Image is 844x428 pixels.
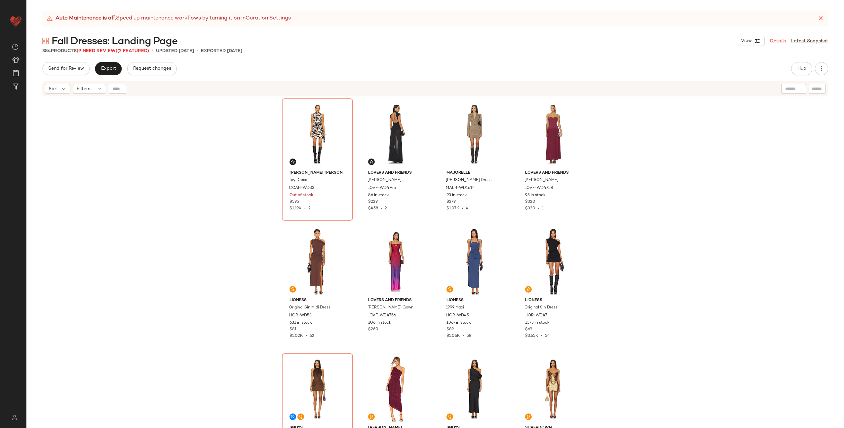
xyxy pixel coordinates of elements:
[42,49,51,54] span: 384
[446,334,460,338] span: $5.06K
[299,415,303,419] img: svg%3e
[520,228,586,295] img: LIOR-WD47_V1.jpg
[446,177,491,183] span: [PERSON_NAME] Dress
[446,327,454,333] span: $89
[284,228,351,295] img: LIOR-WD53_V1.jpg
[289,177,307,183] span: Tay Dress
[52,35,177,48] span: Fall Dresses: Landing Page
[385,206,387,211] span: 2
[367,305,413,311] span: [PERSON_NAME] Gown
[302,206,308,211] span: •
[368,298,424,303] span: Lovers and Friends
[368,327,378,333] span: $260
[448,287,452,291] img: svg%3e
[289,193,313,198] span: Out of stock
[459,206,466,211] span: •
[446,298,502,303] span: LIONESS
[460,334,467,338] span: •
[525,206,535,211] span: $320
[525,170,581,176] span: Lovers and Friends
[542,206,544,211] span: 1
[201,48,242,54] p: Exported [DATE]
[524,185,553,191] span: LOVF-WD4758
[378,206,385,211] span: •
[367,313,396,319] span: LOVF-WD4756
[369,415,373,419] img: svg%3e
[791,38,828,45] a: Latest Snapshot
[770,38,786,45] a: Details
[446,320,471,326] span: 1867 in stock
[526,287,530,291] img: svg%3e
[737,36,765,46] button: View
[524,305,557,311] span: Original Sin Dress
[133,66,171,71] span: Request changes
[42,62,90,75] button: Send for Review
[446,313,469,319] span: LIOR-WD45
[100,66,116,71] span: Export
[284,356,351,422] img: SDYS-WD480_V1.jpg
[367,185,396,191] span: LOVF-WD4745
[545,334,550,338] span: 54
[520,101,586,167] img: LOVF-WD4758_V1.jpg
[197,47,198,55] span: •
[538,334,545,338] span: •
[535,206,542,211] span: •
[791,62,812,75] button: Hub
[467,334,471,338] span: 58
[446,199,456,205] span: $279
[741,38,752,44] span: View
[525,320,550,326] span: 1373 in stock
[363,356,429,422] img: NKAM-WD184_V1.jpg
[48,66,84,71] span: Send for Review
[368,170,424,176] span: Lovers and Friends
[520,356,586,422] img: SPDW-WD2640_V1.jpg
[525,298,581,303] span: LIONESS
[77,86,90,92] span: Filters
[308,206,311,211] span: 2
[525,334,538,338] span: $3.65K
[524,313,547,319] span: LIOR-WD47
[368,206,378,211] span: $458
[49,86,58,92] span: Sort
[446,170,502,176] span: MAJORELLE
[446,206,459,211] span: $1.07K
[77,49,117,54] span: (9 Need Review)
[9,15,22,28] img: heart_red.DM2ytmEG.svg
[446,193,467,198] span: 93 in stock
[156,48,194,54] p: updated [DATE]
[446,305,464,311] span: 1999 Maxi
[441,228,508,295] img: LIOR-WD45_V1.jpg
[42,48,149,54] div: Products
[289,199,299,205] span: $595
[152,47,153,55] span: •
[117,49,149,54] span: (2 Featured)
[289,170,345,176] span: [PERSON_NAME] [PERSON_NAME]
[289,185,314,191] span: CCAR-WD33
[525,193,546,198] span: 95 in stock
[289,320,312,326] span: 631 in stock
[363,101,429,167] img: LOVF-WD4745_V1.jpg
[95,62,122,75] button: Export
[368,320,391,326] span: 106 in stock
[289,313,312,319] span: LIOR-WD53
[525,327,532,333] span: $69
[310,334,314,338] span: 62
[56,15,116,22] strong: Auto Maintenance is off.
[8,415,21,420] img: svg%3e
[441,101,508,167] img: MALR-WD1614_V1.jpg
[246,15,291,22] a: Curation Settings
[525,199,535,205] span: $320
[289,305,330,311] span: Original Sin Midi Dress
[303,334,310,338] span: •
[291,287,295,291] img: svg%3e
[368,193,389,198] span: 86 in stock
[368,199,378,205] span: $229
[289,327,296,333] span: $81
[441,356,508,422] img: SDYS-WD268_V1.jpg
[466,206,469,211] span: 4
[797,66,806,71] span: Hub
[12,44,19,50] img: svg%3e
[284,101,351,167] img: CCAR-WD33_V1.jpg
[289,334,303,338] span: $5.02K
[369,160,373,164] img: svg%3e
